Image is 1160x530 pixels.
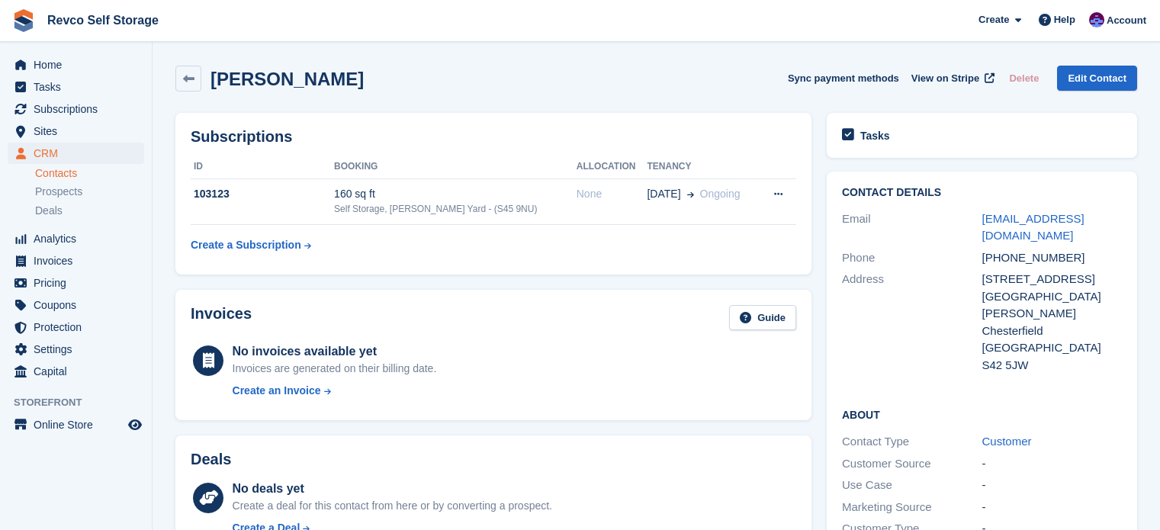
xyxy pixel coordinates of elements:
[34,316,125,338] span: Protection
[34,339,125,360] span: Settings
[982,249,1123,267] div: [PHONE_NUMBER]
[34,120,125,142] span: Sites
[8,76,144,98] a: menu
[34,54,125,75] span: Home
[1057,66,1137,91] a: Edit Contact
[233,383,437,399] a: Create an Invoice
[982,323,1123,340] div: Chesterfield
[982,455,1123,473] div: -
[577,186,647,202] div: None
[982,477,1123,494] div: -
[982,357,1123,374] div: S42 5JW
[34,414,125,435] span: Online Store
[191,186,334,202] div: 103123
[191,451,231,468] h2: Deals
[842,271,982,374] div: Address
[8,316,144,338] a: menu
[8,98,144,120] a: menu
[860,129,890,143] h2: Tasks
[233,480,552,498] div: No deals yet
[34,294,125,316] span: Coupons
[35,184,144,200] a: Prospects
[788,66,899,91] button: Sync payment methods
[34,361,125,382] span: Capital
[233,383,321,399] div: Create an Invoice
[8,250,144,271] a: menu
[1054,12,1075,27] span: Help
[647,186,680,202] span: [DATE]
[842,210,982,245] div: Email
[982,339,1123,357] div: [GEOGRAPHIC_DATA]
[842,477,982,494] div: Use Case
[12,9,35,32] img: stora-icon-8386f47178a22dfd0bd8f6a31ec36ba5ce8667c1dd55bd0f319d3a0aa187defe.svg
[978,12,1009,27] span: Create
[334,155,577,179] th: Booking
[8,120,144,142] a: menu
[647,155,758,179] th: Tenancy
[8,54,144,75] a: menu
[8,294,144,316] a: menu
[35,166,144,181] a: Contacts
[982,288,1123,323] div: [GEOGRAPHIC_DATA][PERSON_NAME]
[905,66,998,91] a: View on Stripe
[982,435,1032,448] a: Customer
[34,228,125,249] span: Analytics
[700,188,741,200] span: Ongoing
[126,416,144,434] a: Preview store
[1003,66,1045,91] button: Delete
[35,185,82,199] span: Prospects
[842,433,982,451] div: Contact Type
[191,155,334,179] th: ID
[41,8,165,33] a: Revco Self Storage
[1089,12,1104,27] img: Lianne Revell
[233,342,437,361] div: No invoices available yet
[842,499,982,516] div: Marketing Source
[8,272,144,294] a: menu
[842,406,1122,422] h2: About
[8,339,144,360] a: menu
[191,237,301,253] div: Create a Subscription
[842,455,982,473] div: Customer Source
[982,212,1084,243] a: [EMAIL_ADDRESS][DOMAIN_NAME]
[35,204,63,218] span: Deals
[34,272,125,294] span: Pricing
[34,250,125,271] span: Invoices
[577,155,647,179] th: Allocation
[729,305,796,330] a: Guide
[233,498,552,514] div: Create a deal for this contact from here or by converting a prospect.
[210,69,364,89] h2: [PERSON_NAME]
[34,98,125,120] span: Subscriptions
[911,71,979,86] span: View on Stripe
[191,231,311,259] a: Create a Subscription
[334,186,577,202] div: 160 sq ft
[233,361,437,377] div: Invoices are generated on their billing date.
[8,228,144,249] a: menu
[982,499,1123,516] div: -
[842,187,1122,199] h2: Contact Details
[982,271,1123,288] div: [STREET_ADDRESS]
[34,76,125,98] span: Tasks
[8,143,144,164] a: menu
[14,395,152,410] span: Storefront
[35,203,144,219] a: Deals
[191,128,796,146] h2: Subscriptions
[191,305,252,330] h2: Invoices
[8,361,144,382] a: menu
[34,143,125,164] span: CRM
[8,414,144,435] a: menu
[334,202,577,216] div: Self Storage, [PERSON_NAME] Yard - (S45 9NU)
[1107,13,1146,28] span: Account
[842,249,982,267] div: Phone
